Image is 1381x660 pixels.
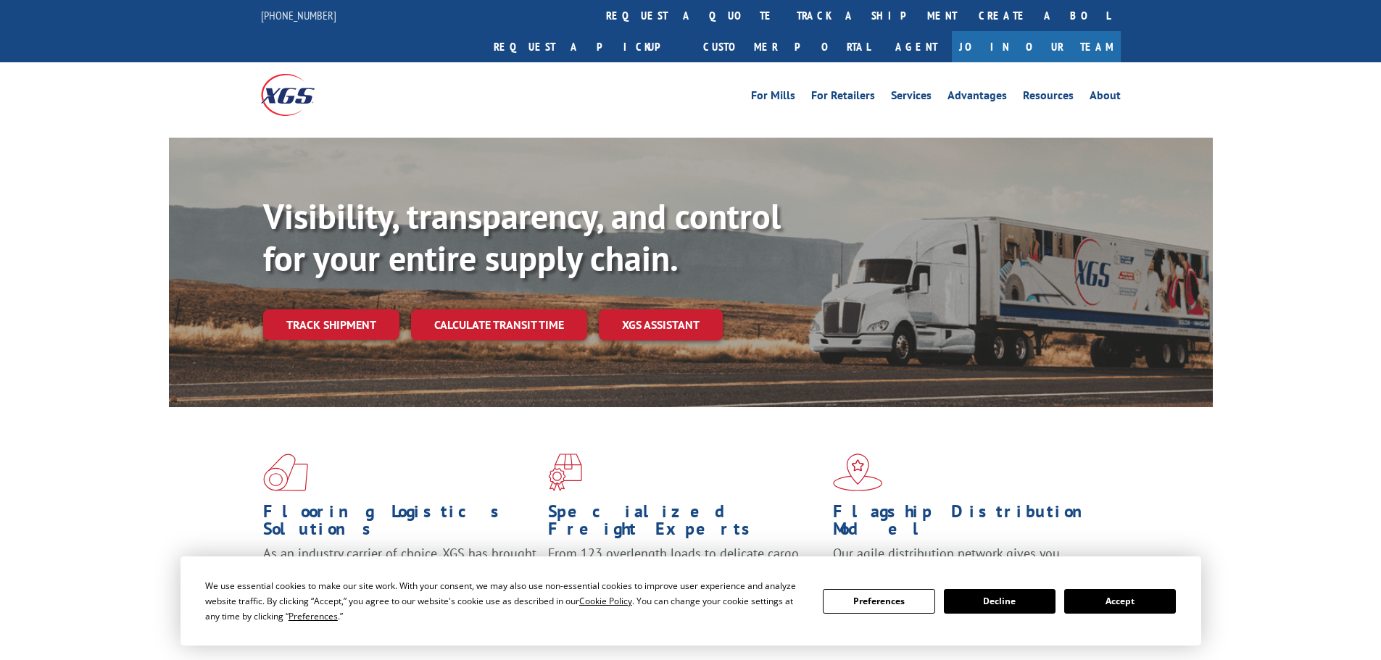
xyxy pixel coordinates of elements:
[205,578,805,624] div: We use essential cookies to make our site work. With your consent, we may also use non-essential ...
[548,545,822,609] p: From 123 overlength loads to delicate cargo, our experienced staff knows the best way to move you...
[952,31,1121,62] a: Join Our Team
[548,503,822,545] h1: Specialized Freight Experts
[599,309,723,341] a: XGS ASSISTANT
[1023,90,1074,106] a: Resources
[579,595,632,607] span: Cookie Policy
[881,31,952,62] a: Agent
[181,556,1201,646] div: Cookie Consent Prompt
[263,454,308,491] img: xgs-icon-total-supply-chain-intelligence-red
[263,309,399,340] a: Track shipment
[289,610,338,622] span: Preferences
[833,503,1107,545] h1: Flagship Distribution Model
[483,31,692,62] a: Request a pickup
[263,193,781,280] b: Visibility, transparency, and control for your entire supply chain.
[261,8,336,22] a: [PHONE_NUMBER]
[692,31,881,62] a: Customer Portal
[811,90,875,106] a: For Retailers
[944,589,1056,614] button: Decline
[823,589,934,614] button: Preferences
[1064,589,1176,614] button: Accept
[411,309,587,341] a: Calculate transit time
[1090,90,1121,106] a: About
[548,454,582,491] img: xgs-icon-focused-on-flooring-red
[833,545,1100,579] span: Our agile distribution network gives you nationwide inventory management on demand.
[751,90,795,106] a: For Mills
[833,454,883,491] img: xgs-icon-flagship-distribution-model-red
[891,90,932,106] a: Services
[263,545,536,596] span: As an industry carrier of choice, XGS has brought innovation and dedication to flooring logistics...
[947,90,1007,106] a: Advantages
[263,503,537,545] h1: Flooring Logistics Solutions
